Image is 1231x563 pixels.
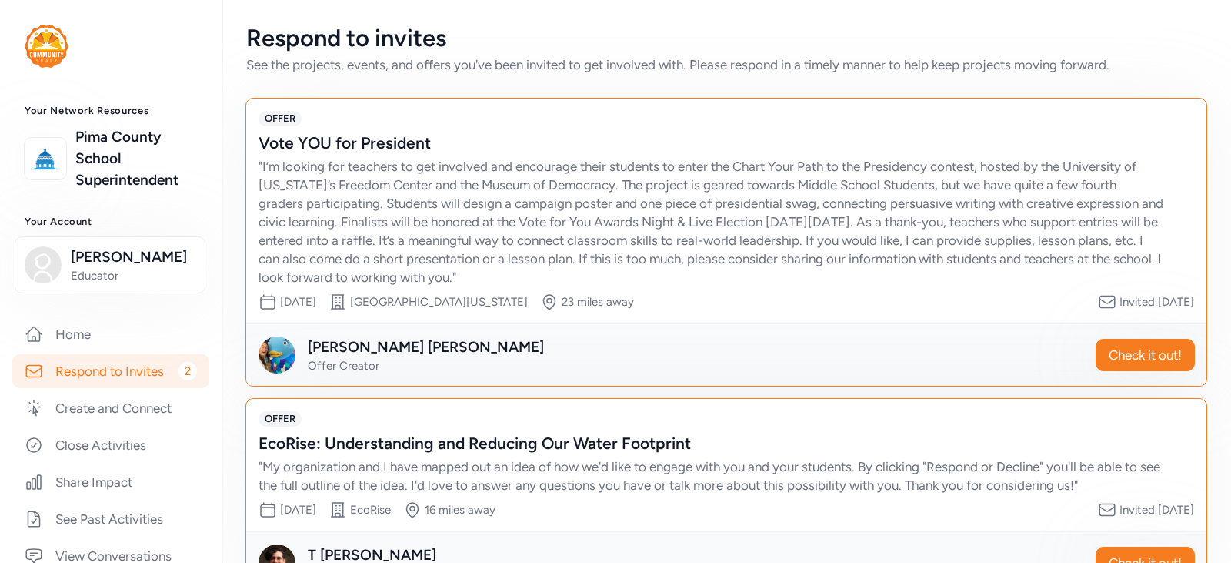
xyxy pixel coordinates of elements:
[12,502,209,536] a: See Past Activities
[1096,339,1195,371] button: Check it out!
[28,142,62,176] img: logo
[259,132,1163,154] div: Vote YOU for President
[308,359,379,373] span: Offer Creator
[350,294,528,310] div: [GEOGRAPHIC_DATA][US_STATE]
[25,105,197,117] h3: Your Network Resources
[71,246,195,268] span: [PERSON_NAME]
[280,503,316,517] span: [DATE]
[259,411,302,427] span: OFFER
[12,428,209,462] a: Close Activities
[75,126,197,191] a: Pima County School Superintendent
[71,268,195,283] span: Educator
[259,337,295,374] img: Avatar
[12,317,209,351] a: Home
[246,25,1206,52] div: Respond to invites
[350,502,391,518] div: EcoRise
[562,294,634,310] div: 23 miles away
[1119,502,1194,518] div: Invited [DATE]
[12,465,209,499] a: Share Impact
[178,362,197,380] span: 2
[12,391,209,425] a: Create and Connect
[308,337,544,358] div: [PERSON_NAME] [PERSON_NAME]
[259,157,1163,287] div: " I’m looking for teachers to get involved and encourage their students to enter the Chart Your P...
[25,216,197,228] h3: Your Account
[259,433,1163,454] div: EcoRise: Understanding and Reducing Our Water Footprint
[12,354,209,388] a: Respond to Invites2
[25,25,68,68] img: logo
[1109,346,1182,364] span: Check it out!
[259,457,1163,494] div: " My organization and I have mapped out an idea of how we'd like to engage with you and your stud...
[425,502,495,518] div: 16 miles away
[246,55,1206,74] div: See the projects, events, and offers you've been invited to get involved with. Please respond in ...
[1119,294,1194,310] div: Invited [DATE]
[15,236,205,293] button: [PERSON_NAME]Educator
[259,111,302,126] span: OFFER
[280,295,316,309] span: [DATE]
